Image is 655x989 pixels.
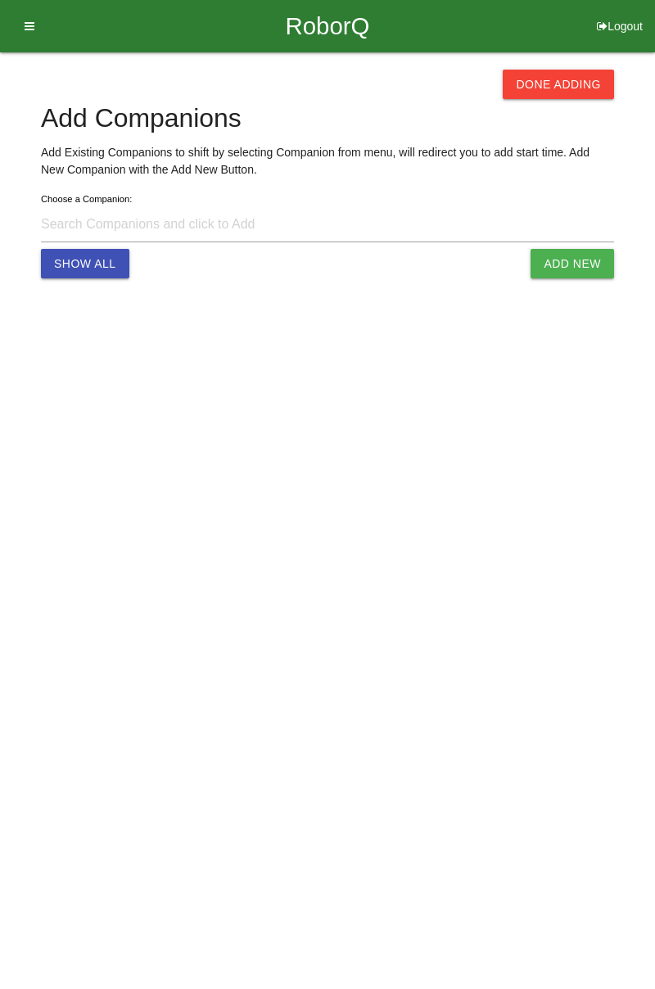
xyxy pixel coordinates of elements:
[41,194,132,204] label: Choose a Companion:
[41,249,129,278] button: Show All
[41,207,614,242] input: Search Companions and click to Add
[41,104,614,133] h4: Add Companions
[41,144,614,178] p: Add Existing Companions to shift by selecting Companion from menu, will redirect you to add start...
[531,249,614,278] button: Add New
[503,70,614,99] button: Done Adding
